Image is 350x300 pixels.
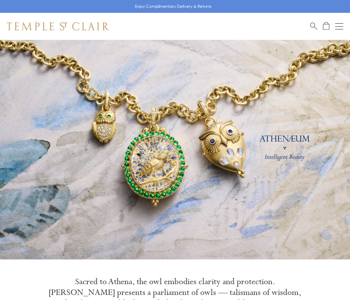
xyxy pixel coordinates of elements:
a: Open Shopping Bag [323,22,329,30]
a: Search [310,22,317,30]
img: Temple St. Clair [7,22,109,30]
button: Open navigation [335,22,343,30]
p: Enjoy Complimentary Delivery & Returns [135,3,212,10]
